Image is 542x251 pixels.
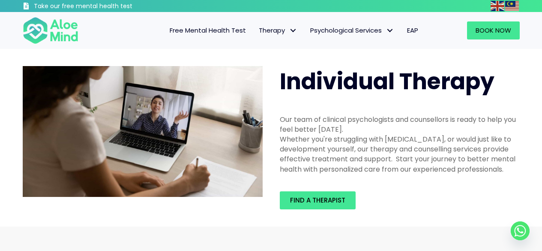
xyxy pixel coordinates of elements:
[287,24,299,37] span: Therapy: submenu
[511,221,530,240] a: Whatsapp
[90,21,425,39] nav: Menu
[34,2,178,11] h3: Take our free mental health test
[280,115,520,134] div: Our team of clinical psychologists and counsellors is ready to help you feel better [DATE].
[280,134,520,174] div: Whether you're struggling with [MEDICAL_DATA], or would just like to development yourself, our th...
[163,21,252,39] a: Free Mental Health Test
[310,26,394,35] span: Psychological Services
[290,196,345,205] span: Find a therapist
[259,26,297,35] span: Therapy
[23,66,263,197] img: Therapy online individual
[170,26,246,35] span: Free Mental Health Test
[252,21,304,39] a: TherapyTherapy: submenu
[23,2,178,12] a: Take our free mental health test
[23,16,78,45] img: Aloe mind Logo
[407,26,418,35] span: EAP
[384,24,396,37] span: Psychological Services: submenu
[476,26,511,35] span: Book Now
[401,21,425,39] a: EAP
[280,191,356,209] a: Find a therapist
[304,21,401,39] a: Psychological ServicesPsychological Services: submenu
[280,66,494,97] span: Individual Therapy
[491,1,505,11] a: English
[467,21,520,39] a: Book Now
[505,1,519,11] img: ms
[491,1,504,11] img: en
[505,1,520,11] a: Malay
